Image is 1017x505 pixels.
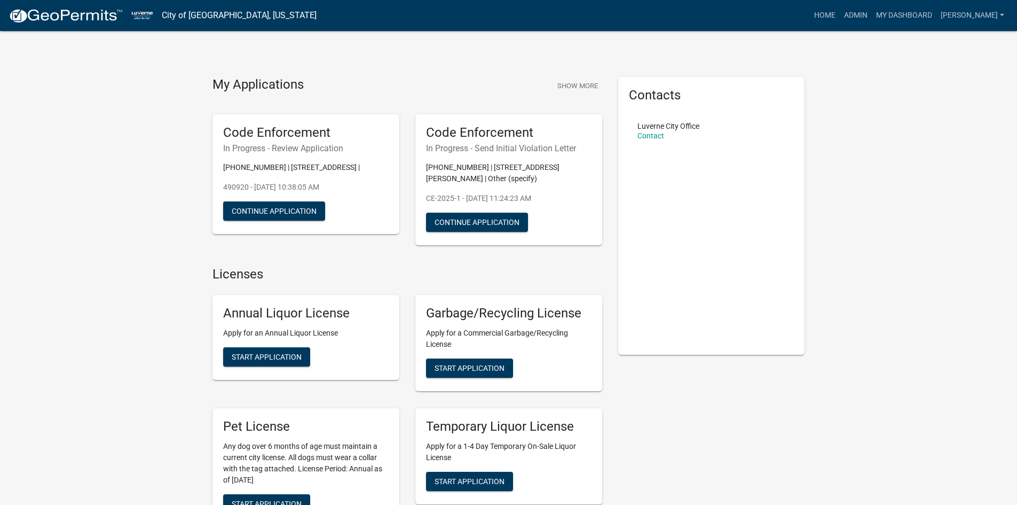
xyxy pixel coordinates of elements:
[637,131,664,140] a: Contact
[131,8,153,22] img: City of Luverne, Minnesota
[810,5,840,26] a: Home
[232,353,302,361] span: Start Application
[553,77,602,95] button: Show More
[426,213,528,232] button: Continue Application
[426,328,592,350] p: Apply for a Commercial Garbage/Recycling License
[223,328,389,339] p: Apply for an Annual Liquor License
[426,193,592,204] p: CE-2025-1 - [DATE] 11:24:23 AM
[840,5,872,26] a: Admin
[426,472,513,491] button: Start Application
[426,143,592,153] h6: In Progress - Send Initial Violation Letter
[426,125,592,141] h5: Code Enforcement
[223,182,389,193] p: 490920 - [DATE] 10:38:05 AM
[223,162,389,173] p: [PHONE_NUMBER] | [STREET_ADDRESS] |
[872,5,936,26] a: My Dashboard
[223,201,325,221] button: Continue Application
[435,364,504,372] span: Start Application
[223,419,389,434] h5: Pet License
[426,306,592,321] h5: Garbage/Recycling License
[426,419,592,434] h5: Temporary Liquor License
[223,143,389,153] h6: In Progress - Review Application
[435,477,504,485] span: Start Application
[212,77,304,93] h4: My Applications
[426,162,592,184] p: [PHONE_NUMBER] | [STREET_ADDRESS][PERSON_NAME] | Other (specify)
[426,441,592,463] p: Apply for a 1-4 Day Temporary On-Sale Liquor License
[637,122,699,130] p: Luverne City Office
[212,267,602,282] h4: Licenses
[223,441,389,486] p: Any dog over 6 months of age must maintain a current city license. All dogs must wear a collar wi...
[426,359,513,378] button: Start Application
[162,6,317,25] a: City of [GEOGRAPHIC_DATA], [US_STATE]
[936,5,1008,26] a: [PERSON_NAME]
[223,347,310,367] button: Start Application
[629,88,794,103] h5: Contacts
[223,306,389,321] h5: Annual Liquor License
[223,125,389,141] h5: Code Enforcement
